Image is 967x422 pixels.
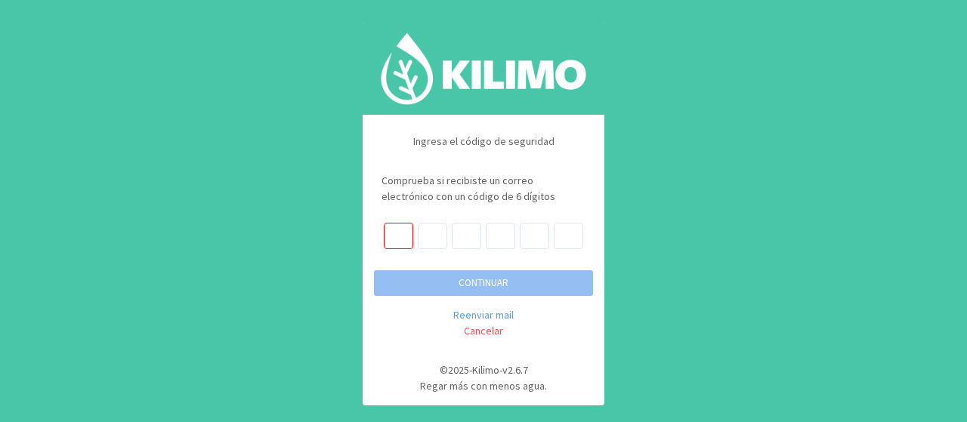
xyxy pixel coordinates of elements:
span: - [469,363,472,377]
span: © [440,363,448,377]
span: Kilimo [472,363,499,377]
a: Cancelar [374,323,593,339]
span: Regar más con menos agua. [420,379,547,393]
p: Ingresa el código de seguridad [374,126,593,157]
img: Image [378,30,589,107]
span: v2.6.7 [502,363,528,377]
span: - [499,363,502,377]
span: 2025 [448,363,469,377]
button: CONTINUAR [374,270,593,296]
a: Reenviar mail [374,307,593,323]
span: Comprueba si recibiste un correo electrónico con un código de 6 dígitos [382,174,555,203]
